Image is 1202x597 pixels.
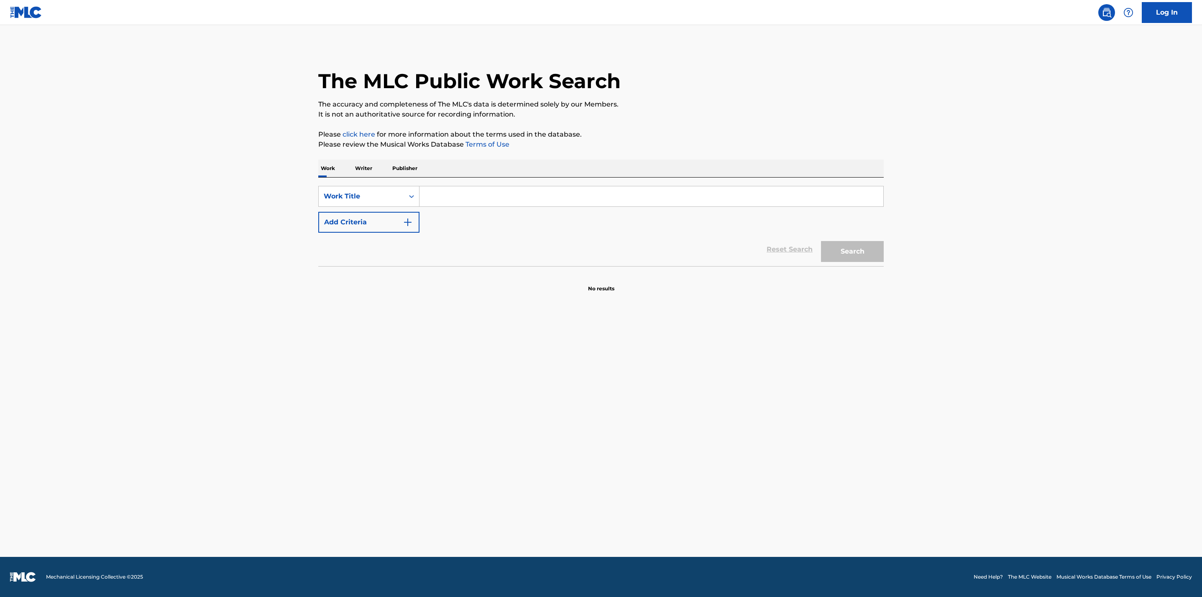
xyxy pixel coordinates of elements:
[1123,8,1133,18] img: help
[324,191,399,201] div: Work Title
[1098,4,1115,21] a: Public Search
[1160,557,1202,597] iframe: Chat Widget
[10,572,36,582] img: logo
[318,212,419,233] button: Add Criteria
[10,6,42,18] img: MLC Logo
[1156,573,1192,581] a: Privacy Policy
[46,573,143,581] span: Mechanical Licensing Collective © 2025
[353,160,375,177] p: Writer
[318,186,884,266] form: Search Form
[343,130,375,138] a: click here
[1142,2,1192,23] a: Log In
[974,573,1003,581] a: Need Help?
[390,160,420,177] p: Publisher
[318,69,621,94] h1: The MLC Public Work Search
[1120,4,1137,21] div: Help
[464,140,509,148] a: Terms of Use
[1102,8,1112,18] img: search
[318,130,884,140] p: Please for more information about the terms used in the database.
[318,160,338,177] p: Work
[403,217,413,227] img: 9d2ae6d4665cec9f34b9.svg
[318,99,884,109] p: The accuracy and completeness of The MLC's data is determined solely by our Members.
[588,275,614,292] p: No results
[318,109,884,119] p: It is not an authoritative source for recording information.
[1056,573,1151,581] a: Musical Works Database Terms of Use
[318,140,884,150] p: Please review the Musical Works Database
[1008,573,1051,581] a: The MLC Website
